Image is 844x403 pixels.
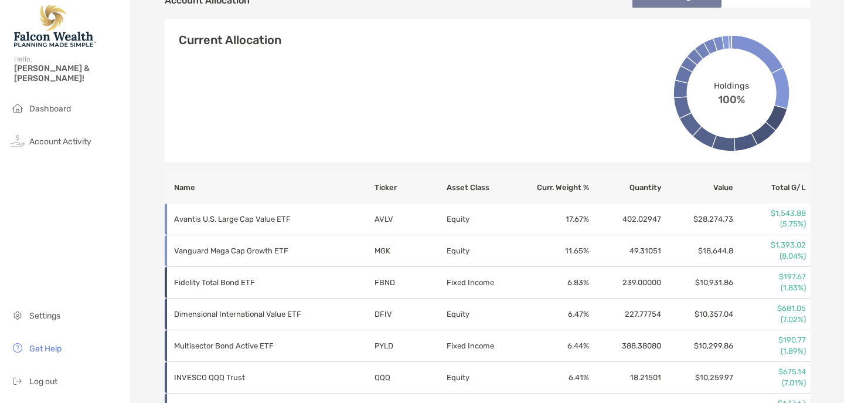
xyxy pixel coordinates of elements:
[446,267,518,299] td: Fixed Income
[734,172,811,204] th: Total G/L
[174,243,338,258] p: Vanguard Mega Cap Growth ETF
[179,33,281,47] h4: Current Allocation
[734,240,806,250] p: $1,393.02
[662,172,734,204] th: Value
[590,299,662,330] td: 227.77754
[734,335,806,346] p: $190.77
[14,5,96,47] img: Falcon Wealth Planning Logo
[590,330,662,362] td: 388.38080
[374,267,446,299] td: FBND
[734,303,806,314] p: $681.05
[518,267,590,299] td: 6.83 %
[518,172,590,204] th: Curr. Weight %
[11,308,25,322] img: settings icon
[29,377,57,387] span: Log out
[174,307,338,321] p: Dimensional International Value ETF
[734,378,806,388] p: (7.01%)
[446,362,518,394] td: Equity
[29,137,91,147] span: Account Activity
[165,172,374,204] th: Name
[518,299,590,330] td: 6.47 %
[662,204,734,235] td: $28,274.73
[11,134,25,148] img: activity icon
[29,104,71,114] span: Dashboard
[518,330,590,362] td: 6.44 %
[446,204,518,235] td: Equity
[11,341,25,355] img: get-help icon
[714,80,748,90] span: Holdings
[590,235,662,267] td: 49.31051
[734,314,806,325] p: (7.02%)
[174,275,338,290] p: Fidelity Total Bond ETF
[662,235,734,267] td: $18,644.8
[734,346,806,357] p: (1.89%)
[374,172,446,204] th: Ticker
[11,101,25,115] img: household icon
[590,267,662,299] td: 239.00000
[590,204,662,235] td: 402.02947
[14,63,124,83] span: [PERSON_NAME] & [PERSON_NAME]!
[374,330,446,362] td: PYLD
[734,251,806,262] p: (8.04%)
[374,235,446,267] td: MGK
[374,362,446,394] td: QQQ
[662,362,734,394] td: $10,259.97
[590,362,662,394] td: 18.21501
[734,272,806,282] p: $197.67
[734,283,806,293] p: (1.83%)
[374,204,446,235] td: AVLV
[29,311,60,321] span: Settings
[446,330,518,362] td: Fixed Income
[662,330,734,362] td: $10,299.86
[662,267,734,299] td: $10,931.86
[174,370,338,385] p: INVESCO QQQ Trust
[11,374,25,388] img: logout icon
[718,90,745,106] span: 100%
[174,212,338,226] p: Avantis U.S. Large Cap Value ETF
[662,299,734,330] td: $10,357.04
[29,344,62,354] span: Get Help
[446,172,518,204] th: Asset Class
[174,338,338,353] p: Multisector Bond Active ETF
[590,172,662,204] th: Quantity
[734,208,806,219] p: $1,543.88
[446,299,518,330] td: Equity
[518,204,590,235] td: 17.67 %
[446,235,518,267] td: Equity
[734,367,806,377] p: $675.14
[518,362,590,394] td: 6.41 %
[374,299,446,330] td: DFIV
[518,235,590,267] td: 11.65 %
[734,219,806,229] p: (5.75%)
